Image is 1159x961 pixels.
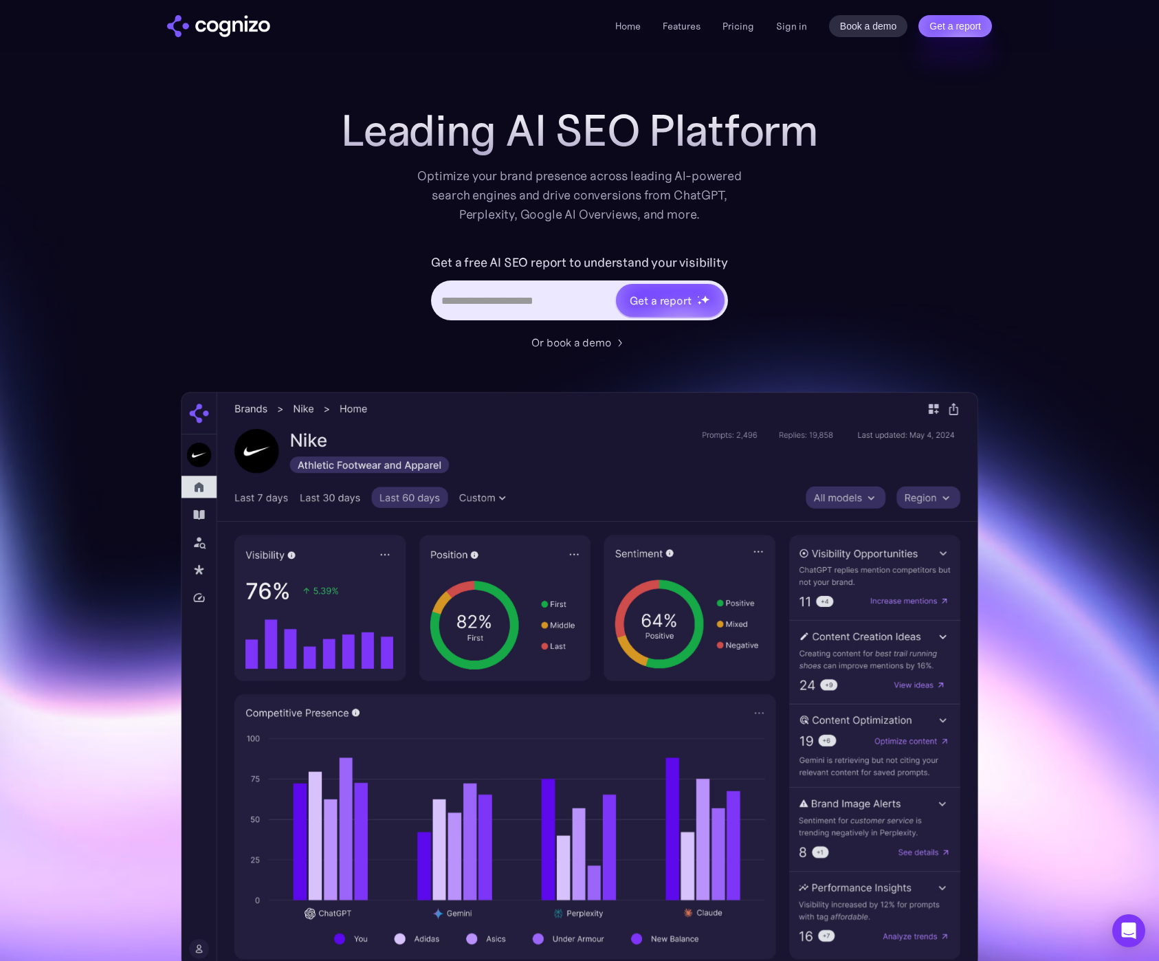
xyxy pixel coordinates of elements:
img: star [697,296,699,298]
label: Get a free AI SEO report to understand your visibility [431,252,727,274]
form: Hero URL Input Form [431,252,727,327]
div: Get a report [630,292,692,309]
a: Book a demo [829,15,908,37]
a: home [167,15,270,37]
img: cognizo logo [167,15,270,37]
img: star [697,300,702,305]
a: Get a reportstarstarstar [615,283,726,318]
a: Features [663,20,700,32]
a: Or book a demo [531,334,628,351]
div: Open Intercom Messenger [1112,914,1145,947]
a: Get a report [918,15,992,37]
div: Or book a demo [531,334,611,351]
a: Home [615,20,641,32]
div: Optimize your brand presence across leading AI-powered search engines and drive conversions from ... [410,166,749,224]
img: star [700,295,709,304]
a: Pricing [722,20,754,32]
a: Sign in [776,18,807,34]
h1: Leading AI SEO Platform [341,106,818,155]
